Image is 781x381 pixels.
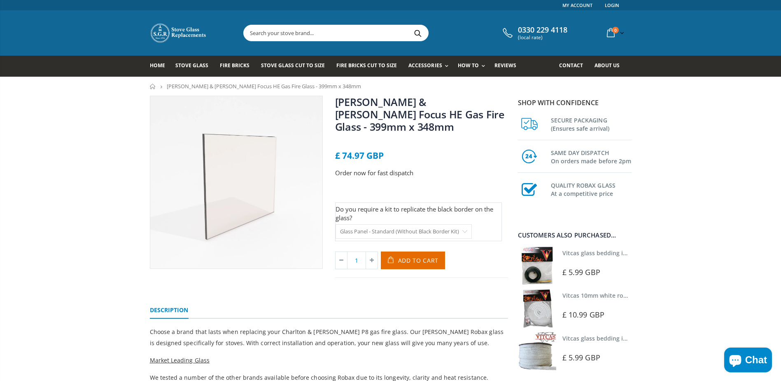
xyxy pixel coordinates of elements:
[150,56,171,77] a: Home
[335,95,504,134] a: [PERSON_NAME] & [PERSON_NAME] Focus HE Gas Fire Glass - 399mm x 348mm
[562,334,737,342] a: Vitcas glass bedding in tape - 2mm x 15mm x 2 meters (White)
[261,56,331,77] a: Stove Glass Cut To Size
[562,310,604,320] span: £ 10.99 GBP
[551,180,632,198] h3: QUALITY ROBAX GLASS At a competitive price
[175,62,208,69] span: Stove Glass
[408,56,452,77] a: Accessories
[150,96,322,268] img: Charlton_Jenrick_Focus_HE_Gas_Fire_Glass_800x_crop_center.webp
[518,289,556,327] img: Vitcas white rope, glue and gloves kit 10mm
[562,249,716,257] a: Vitcas glass bedding in tape - 2mm x 10mm x 2 meters
[518,247,556,285] img: Vitcas stove glass bedding in tape
[335,168,508,178] p: Order now for fast dispatch
[398,256,439,264] span: Add to Cart
[409,25,427,41] button: Search
[562,292,724,299] a: Vitcas 10mm white rope kit - includes rope seal and glue!
[518,98,632,108] p: Shop with confidence
[150,84,156,89] a: Home
[518,332,556,370] img: Vitcas stove glass bedding in tape
[559,56,589,77] a: Contact
[336,205,497,222] label: Do you require a kit to replicate the black border on the glass?
[175,56,214,77] a: Stove Glass
[244,25,520,41] input: Search your stove brand...
[261,62,325,69] span: Stove Glass Cut To Size
[167,82,361,90] span: [PERSON_NAME] & [PERSON_NAME] Focus HE Gas Fire Glass - 399mm x 348mm
[220,62,249,69] span: Fire Bricks
[594,56,626,77] a: About us
[518,26,567,35] span: 0330 229 4118
[150,356,210,364] span: Market Leading Glass
[559,62,583,69] span: Contact
[220,56,256,77] a: Fire Bricks
[408,62,442,69] span: Accessories
[381,252,445,269] button: Add to Cart
[551,115,632,133] h3: SECURE PACKAGING (Ensures safe arrival)
[150,302,189,319] a: Description
[458,62,479,69] span: How To
[562,353,600,362] span: £ 5.99 GBP
[604,25,626,41] a: 0
[551,147,632,165] h3: SAME DAY DISPATCH On orders made before 2pm
[612,27,619,33] span: 0
[562,267,600,277] span: £ 5.99 GBP
[722,348,774,374] inbox-online-store-chat: Shopify online store chat
[150,23,207,43] img: Stove Glass Replacement
[494,62,516,69] span: Reviews
[518,232,632,238] div: Customers also purchased...
[494,56,522,77] a: Reviews
[150,62,165,69] span: Home
[336,56,403,77] a: Fire Bricks Cut To Size
[458,56,489,77] a: How To
[518,35,567,40] span: (local rate)
[336,62,397,69] span: Fire Bricks Cut To Size
[150,328,504,347] span: Choose a brand that lasts when replacing your Charlton & [PERSON_NAME] P8 gas fire glass. Our [PE...
[594,62,620,69] span: About us
[335,150,384,161] span: £ 74.97 GBP
[501,26,567,40] a: 0330 229 4118 (local rate)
